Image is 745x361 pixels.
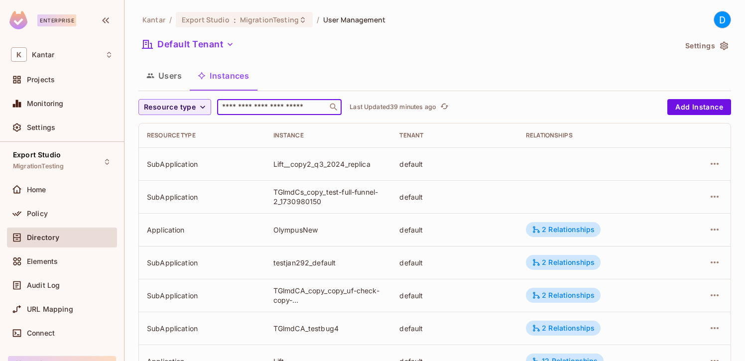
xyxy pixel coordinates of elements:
[138,36,238,52] button: Default Tenant
[399,225,510,235] div: default
[240,15,299,24] span: MigrationTesting
[144,101,196,114] span: Resource type
[323,15,385,24] span: User Management
[27,281,60,289] span: Audit Log
[273,286,384,305] div: TGlmdCA_copy_copy_uf-check-copy-proj_1730898783_1730963042
[37,14,76,26] div: Enterprise
[138,63,190,88] button: Users
[147,192,257,202] div: SubApplication
[526,131,669,139] div: Relationships
[138,99,211,115] button: Resource type
[27,329,55,337] span: Connect
[440,102,449,112] span: refresh
[147,291,257,300] div: SubApplication
[317,15,319,24] li: /
[350,103,436,111] p: Last Updated 39 minutes ago
[27,186,46,194] span: Home
[532,225,595,234] div: 2 Relationships
[273,324,384,333] div: TGlmdCA_testbug4
[13,162,64,170] span: MigrationTesting
[273,159,384,169] div: Lift__copy2_q3_2024_replica
[182,15,230,24] span: Export Studio
[27,210,48,218] span: Policy
[399,131,510,139] div: Tenant
[399,324,510,333] div: default
[27,100,64,108] span: Monitoring
[147,225,257,235] div: Application
[9,11,27,29] img: SReyMgAAAABJRU5ErkJggg==
[32,51,54,59] span: Workspace: Kantar
[399,258,510,267] div: default
[147,258,257,267] div: SubApplication
[142,15,165,24] span: the active workspace
[532,258,595,267] div: 2 Relationships
[147,131,257,139] div: Resource type
[190,63,257,88] button: Instances
[273,225,384,235] div: OlympusNew
[273,187,384,206] div: TGlmdCs_copy_test-full-funnel-2_1730980150
[169,15,172,24] li: /
[11,47,27,62] span: K
[532,324,595,333] div: 2 Relationships
[714,11,731,28] div: D
[233,16,237,24] span: :
[27,257,58,265] span: Elements
[399,159,510,169] div: default
[147,324,257,333] div: SubApplication
[436,101,450,113] span: Click to refresh data
[273,258,384,267] div: testjan292_default
[667,99,731,115] button: Add Instance
[273,131,384,139] div: Instance
[27,76,55,84] span: Projects
[399,192,510,202] div: default
[27,305,73,313] span: URL Mapping
[399,291,510,300] div: default
[27,234,59,241] span: Directory
[13,151,61,159] span: Export Studio
[27,123,55,131] span: Settings
[147,159,257,169] div: SubApplication
[681,38,731,54] button: Settings
[438,101,450,113] button: refresh
[532,291,595,300] div: 2 Relationships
